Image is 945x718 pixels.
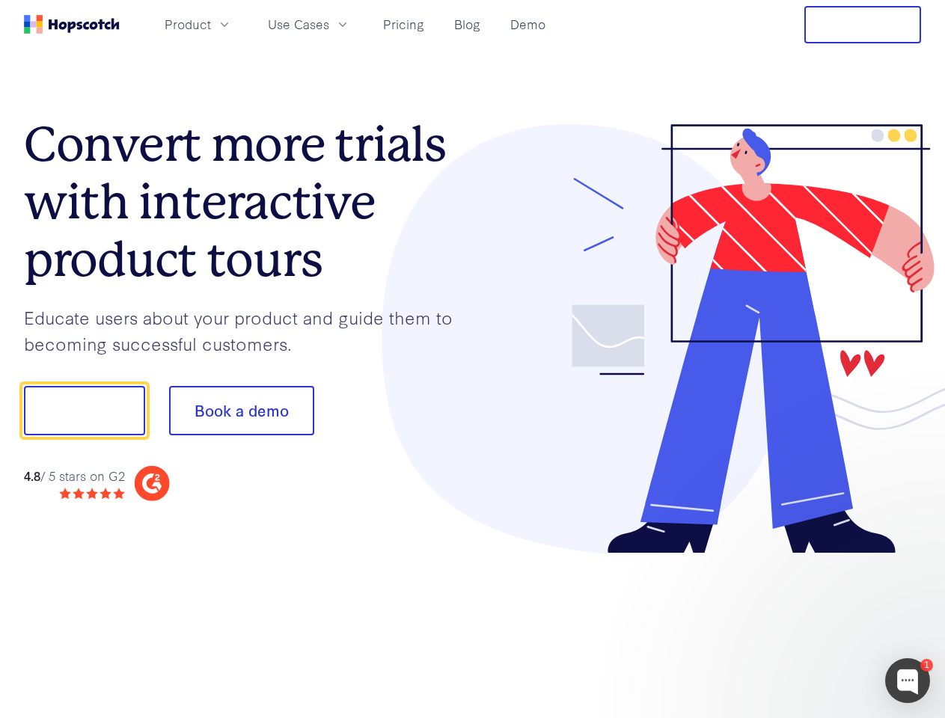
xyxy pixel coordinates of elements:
h1: Convert more trials with interactive product tours [24,116,473,288]
a: Blog [448,12,486,37]
div: / 5 stars on G2 [24,467,125,485]
button: Free Trial [804,6,921,43]
span: Use Cases [268,15,329,34]
span: Product [165,15,211,34]
div: 1 [920,659,933,672]
strong: 4.8 [24,467,40,484]
button: Show me! [24,386,145,435]
a: Home [24,15,120,34]
button: Product [156,12,241,37]
button: Use Cases [259,12,359,37]
button: Book a demo [169,386,314,435]
a: Demo [504,12,551,37]
p: Educate users about your product and guide them to becoming successful customers. [24,304,473,356]
a: Pricing [377,12,430,37]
